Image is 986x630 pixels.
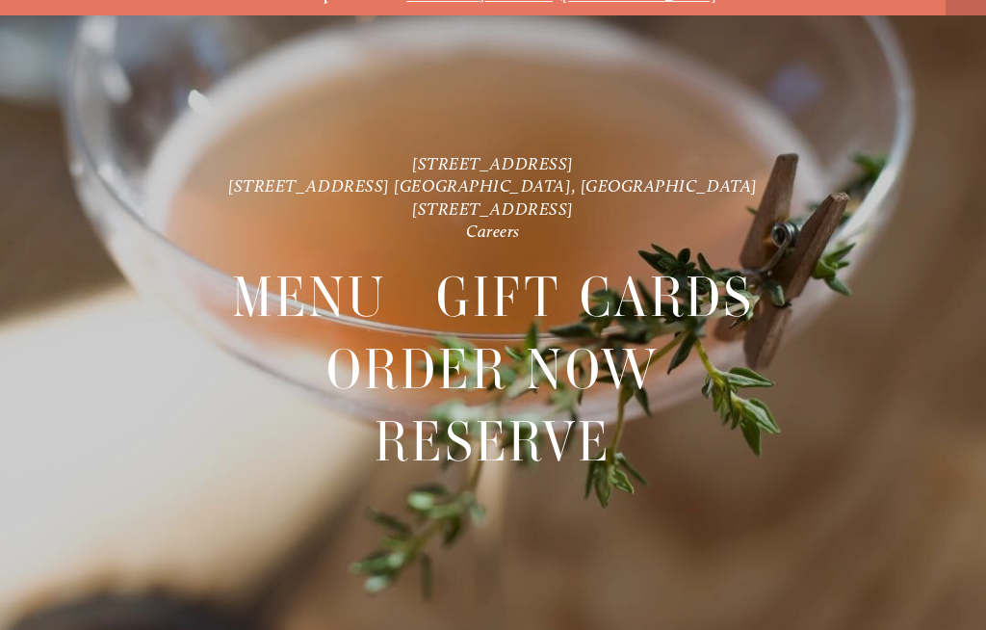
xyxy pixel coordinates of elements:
[436,262,754,333] span: Gift Cards
[412,153,574,173] a: [STREET_ADDRESS]
[375,407,611,478] span: Reserve
[326,334,660,406] span: Order Now
[232,262,388,332] a: Menu
[375,407,611,477] a: Reserve
[466,222,520,242] a: Careers
[232,262,388,333] span: Menu
[326,334,660,405] a: Order Now
[436,262,754,332] a: Gift Cards
[412,198,574,219] a: [STREET_ADDRESS]
[228,176,758,197] a: [STREET_ADDRESS] [GEOGRAPHIC_DATA], [GEOGRAPHIC_DATA]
